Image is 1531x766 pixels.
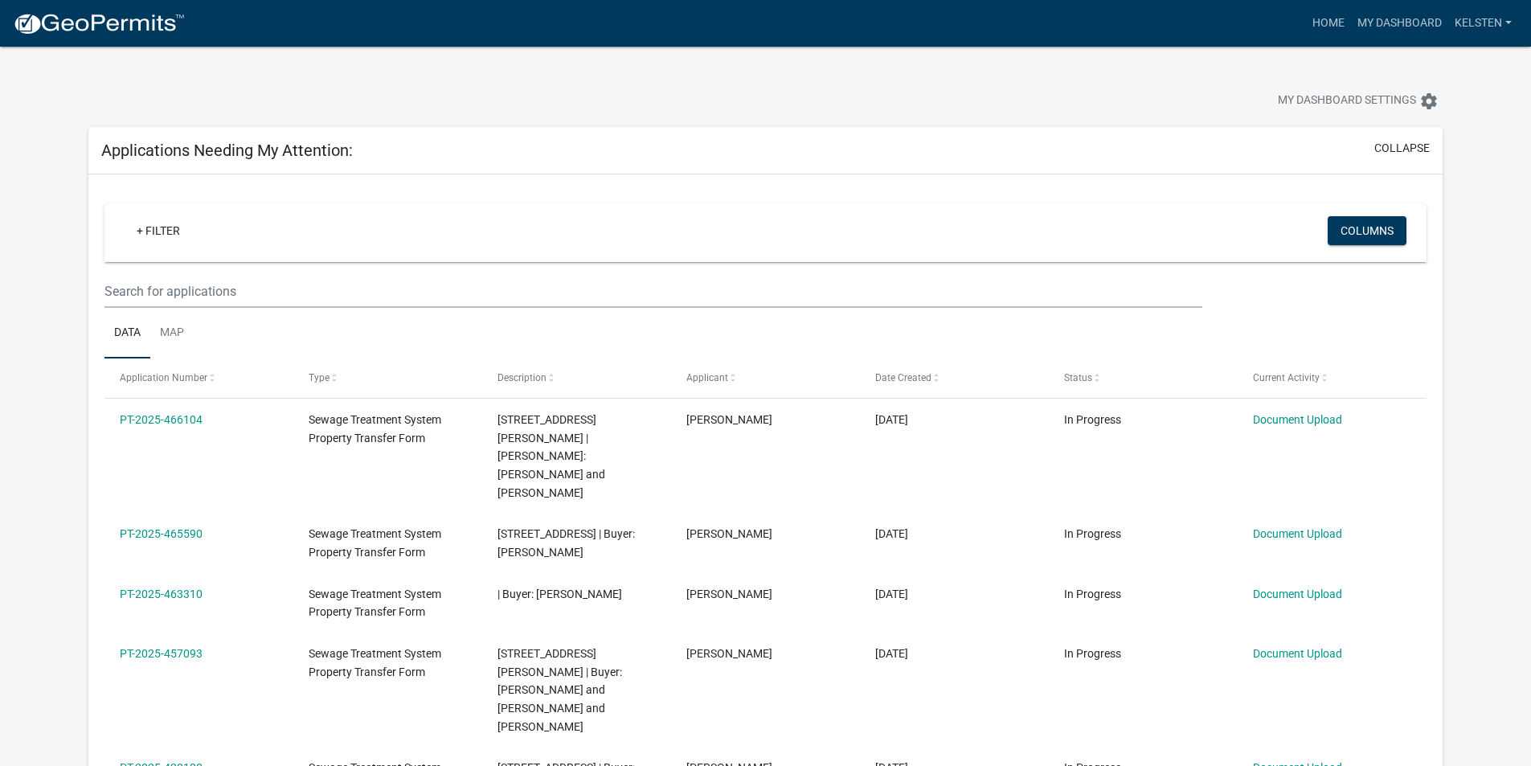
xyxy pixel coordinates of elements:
a: PT-2025-463310 [120,588,203,600]
span: Sewage Treatment System Property Transfer Form [309,588,441,619]
a: PT-2025-457093 [120,647,203,660]
a: Kelsten [1448,8,1518,39]
span: Kelsey Stender [686,527,772,540]
span: Current Activity [1253,372,1320,383]
button: collapse [1374,140,1430,157]
span: In Progress [1064,588,1121,600]
a: Document Upload [1253,413,1342,426]
a: Document Upload [1253,647,1342,660]
datatable-header-cell: Description [482,358,671,397]
span: 07/30/2025 [875,647,908,660]
span: 08/18/2025 [875,527,908,540]
span: In Progress [1064,647,1121,660]
span: Sewage Treatment System Property Transfer Form [309,647,441,678]
span: Kelsey Stender [686,647,772,660]
span: In Progress [1064,527,1121,540]
span: 08/13/2025 [875,588,908,600]
span: 08/19/2025 [875,413,908,426]
input: Search for applications [104,275,1201,308]
datatable-header-cell: Type [293,358,482,397]
span: Kelsey Stender [686,588,772,600]
datatable-header-cell: Applicant [671,358,860,397]
a: Data [104,308,150,359]
span: Applicant [686,372,728,383]
span: Sewage Treatment System Property Transfer Form [309,413,441,444]
datatable-header-cell: Application Number [104,358,293,397]
a: Home [1306,8,1351,39]
a: PT-2025-465590 [120,527,203,540]
a: Document Upload [1253,527,1342,540]
span: Description [497,372,546,383]
span: Status [1064,372,1092,383]
datatable-header-cell: Current Activity [1237,358,1426,397]
span: My Dashboard Settings [1278,92,1416,111]
button: Columns [1328,216,1406,245]
span: Kelsey Stender [686,413,772,426]
span: | Buyer: Rachel Kosak [497,588,622,600]
span: 49508 BLUEBERRY RD W | Buyer: Patrick W. Richter [497,527,635,559]
button: My Dashboard Settingssettings [1265,85,1451,117]
h5: Applications Needing My Attention: [101,141,353,160]
span: In Progress [1064,413,1121,426]
a: + Filter [124,216,193,245]
span: 34002 FISKE VIEW DR | Buyer: Eric C. Ewan and Catherine J.A. Ewan [497,413,605,499]
span: Application Number [120,372,207,383]
span: Sewage Treatment System Property Transfer Form [309,527,441,559]
span: Date Created [875,372,931,383]
a: PT-2025-466104 [120,413,203,426]
a: Document Upload [1253,588,1342,600]
i: settings [1419,92,1439,111]
span: Type [309,372,330,383]
datatable-header-cell: Date Created [860,358,1049,397]
a: Map [150,308,194,359]
datatable-header-cell: Status [1048,358,1237,397]
a: My Dashboard [1351,8,1448,39]
span: 906 MARTIN ST | Buyer: Michael Manu and Joyce Asiedu and Serwaa Ofori [497,647,622,733]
